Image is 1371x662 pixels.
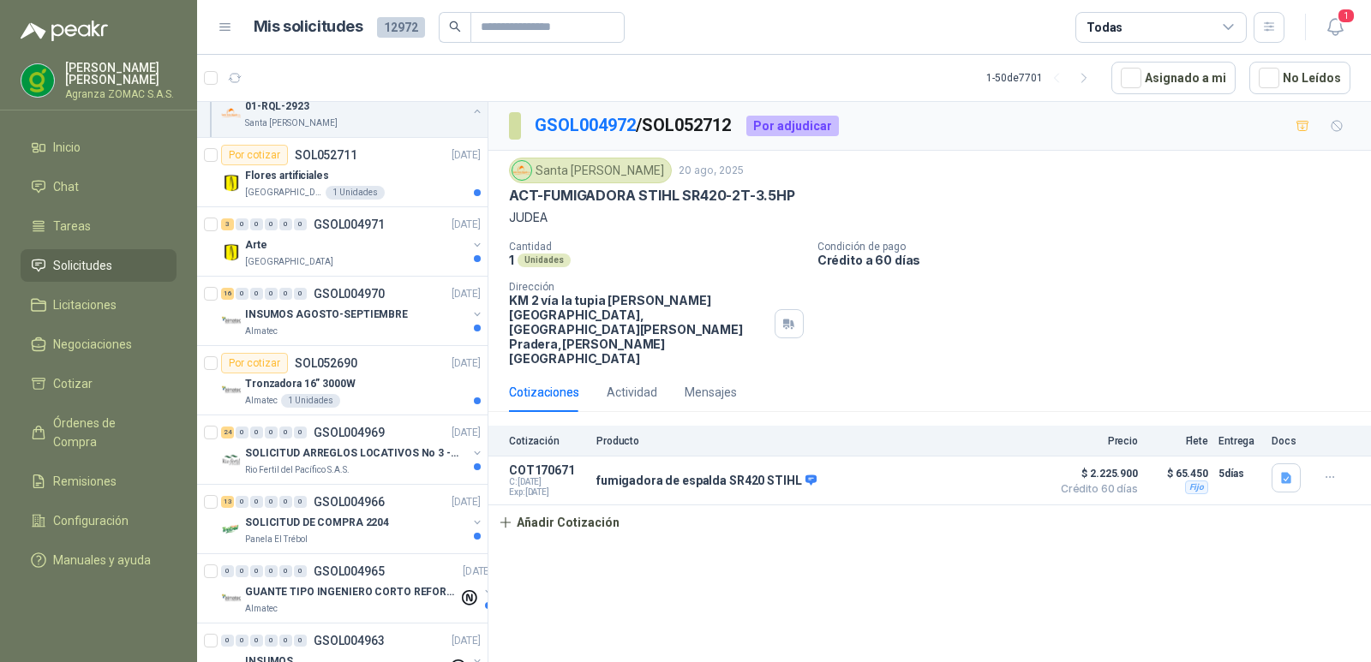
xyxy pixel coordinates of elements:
[1052,484,1138,494] span: Crédito 60 días
[509,293,768,366] p: KM 2 vía la tupia [PERSON_NAME][GEOGRAPHIC_DATA], [GEOGRAPHIC_DATA][PERSON_NAME] Pradera , [PERSO...
[250,565,263,577] div: 0
[21,328,177,361] a: Negociaciones
[509,241,804,253] p: Cantidad
[221,380,242,401] img: Company Logo
[250,288,263,300] div: 0
[221,172,242,193] img: Company Logo
[221,496,234,508] div: 13
[221,426,234,438] div: 24
[245,98,309,115] p: 01-RQL-2923
[509,187,795,205] p: ACT-FUMIGADORA STIHL SR420-2T-3.5HP
[245,515,389,531] p: SOLICITUD DE COMPRA 2204
[817,253,1364,267] p: Crédito a 60 días
[986,64,1098,92] div: 1 - 50 de 7701
[1218,435,1261,447] p: Entrega
[509,208,1350,227] p: JUDEA
[221,214,484,269] a: 3 0 0 0 0 0 GSOL004971[DATE] Company LogoArte[GEOGRAPHIC_DATA]
[1320,12,1350,43] button: 1
[509,253,514,267] p: 1
[294,565,307,577] div: 0
[254,15,363,39] h1: Mis solicitudes
[314,565,385,577] p: GSOL004965
[596,474,817,489] p: fumigadora de espalda SR420 STIHL
[21,289,177,321] a: Licitaciones
[53,472,117,491] span: Remisiones
[245,237,267,253] p: Arte
[236,288,248,300] div: 0
[452,286,481,302] p: [DATE]
[221,311,242,331] img: Company Logo
[221,288,234,300] div: 16
[607,383,657,402] div: Actividad
[245,255,333,269] p: [GEOGRAPHIC_DATA]
[265,565,278,577] div: 0
[279,426,292,438] div: 0
[452,147,481,164] p: [DATE]
[452,494,481,510] p: [DATE]
[535,115,636,135] a: GSOL004972
[449,21,461,33] span: search
[1052,435,1138,447] p: Precio
[197,138,488,207] a: Por cotizarSOL052711[DATE] Company LogoFlores artificiales[GEOGRAPHIC_DATA]1 Unidades
[245,533,308,546] p: Panela El Trébol
[250,496,263,508] div: 0
[221,588,242,609] img: Company Logo
[221,450,242,470] img: Company Logo
[281,394,340,408] div: 1 Unidades
[294,635,307,647] div: 0
[265,218,278,230] div: 0
[294,218,307,230] div: 0
[53,217,91,236] span: Tareas
[509,158,672,183] div: Santa [PERSON_NAME]
[221,103,242,123] img: Company Logo
[314,426,385,438] p: GSOL004969
[53,177,79,196] span: Chat
[295,357,357,369] p: SOL052690
[53,374,93,393] span: Cotizar
[53,295,117,314] span: Licitaciones
[817,241,1364,253] p: Condición de pago
[245,602,278,616] p: Almatec
[279,635,292,647] div: 0
[221,492,484,546] a: 13 0 0 0 0 0 GSOL004966[DATE] Company LogoSOLICITUD DE COMPRA 2204Panela El Trébol
[1052,463,1138,484] span: $ 2.225.900
[21,170,177,203] a: Chat
[221,145,288,165] div: Por cotizar
[1218,463,1261,484] p: 5 días
[21,21,108,41] img: Logo peakr
[279,496,292,508] div: 0
[509,487,586,498] span: Exp: [DATE]
[236,565,248,577] div: 0
[21,465,177,498] a: Remisiones
[1249,62,1350,94] button: No Leídos
[221,422,484,477] a: 24 0 0 0 0 0 GSOL004969[DATE] Company LogoSOLICITUD ARREGLOS LOCATIVOS No 3 - PICHINDERio Fertil ...
[250,426,263,438] div: 0
[463,564,492,580] p: [DATE]
[245,584,458,600] p: GUANTE TIPO INGENIERO CORTO REFORZADO
[53,414,160,451] span: Órdenes de Compra
[452,425,481,441] p: [DATE]
[221,561,495,616] a: 0 0 0 0 0 0 GSOL004965[DATE] Company LogoGUANTE TIPO INGENIERO CORTO REFORZADOAlmatec
[53,551,151,570] span: Manuales y ayuda
[53,256,112,275] span: Solicitudes
[279,288,292,300] div: 0
[65,89,177,99] p: Agranza ZOMAC S.A.S.
[746,116,839,136] div: Por adjudicar
[1087,18,1123,37] div: Todas
[509,477,586,487] span: C: [DATE]
[236,218,248,230] div: 0
[236,496,248,508] div: 0
[245,445,458,462] p: SOLICITUD ARREGLOS LOCATIVOS No 3 - PICHINDE
[245,376,356,392] p: Tronzadora 16” 3000W
[295,149,357,161] p: SOL052711
[250,635,263,647] div: 0
[294,288,307,300] div: 0
[1148,463,1208,484] p: $ 65.450
[21,367,177,400] a: Cotizar
[1148,435,1208,447] p: Flete
[245,394,278,408] p: Almatec
[53,511,129,530] span: Configuración
[265,288,278,300] div: 0
[1185,480,1208,494] div: Fijo
[221,218,234,230] div: 3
